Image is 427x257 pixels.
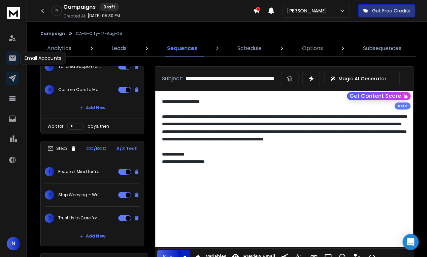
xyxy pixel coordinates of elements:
img: logo [7,7,20,19]
span: 1 [45,167,54,176]
div: Open Intercom Messenger [402,234,419,250]
span: 2 [45,62,54,71]
div: Email Accounts [20,52,65,65]
p: Options [302,44,323,52]
p: Subsequences [363,44,401,52]
button: Campaign [40,31,65,36]
p: Analytics [47,44,71,52]
p: CC/BCC [86,145,106,152]
p: Schedule [237,44,262,52]
p: Stop Worrying – We’ll Care for Your Loved One [58,192,101,198]
p: 0 % [55,9,58,13]
p: Trust Us to Care for Them – Angels My Way [58,215,101,221]
button: Get Free Credits [358,4,415,17]
h1: Campaigns [63,3,96,11]
a: Sequences [163,40,201,56]
div: Step 3 [47,145,76,152]
button: N [7,237,20,250]
p: Leads [111,44,127,52]
p: Get Free Credits [372,7,410,14]
span: 3 [45,213,54,223]
button: Add New [74,229,111,243]
p: Subject: [162,75,183,83]
li: Step2CC/BCCA/Z Test1Personalized Care for Your Loved One – Angels My Way2Tailored Support for The... [40,12,144,134]
a: Options [298,40,327,56]
button: Magic AI Generator [324,72,400,85]
p: CA-6-City-17-Aug-25 [76,31,122,36]
span: 3 [45,85,54,94]
p: days, then [88,124,109,129]
p: Wait for [47,124,63,129]
div: Beta [394,102,410,110]
button: Add New [74,101,111,115]
a: Subsequences [359,40,405,56]
p: Custom Care to Make Their Days Easier – Angels My Way [58,87,101,92]
p: Peace of Mind for Your Family – Angels My Way [58,169,101,174]
li: Step3CC/BCCA/Z Test1Peace of Mind for Your Family – Angels My Way2Stop Worrying – We’ll Care for ... [40,141,144,247]
div: Draft [100,3,119,11]
p: Sequences [167,44,197,52]
p: Magic AI Generator [338,75,387,82]
a: Schedule [233,40,266,56]
p: Tailored Support for Their Daily Needs – Let Us Help [58,64,101,69]
p: [PERSON_NAME] [287,7,330,14]
button: Get Content Score [347,92,410,100]
a: Leads [107,40,131,56]
span: 2 [45,190,54,200]
p: A/Z Test [116,145,137,152]
p: [DATE] 05:30 PM [88,13,120,18]
p: Created At: [63,13,86,19]
a: Analytics [43,40,75,56]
